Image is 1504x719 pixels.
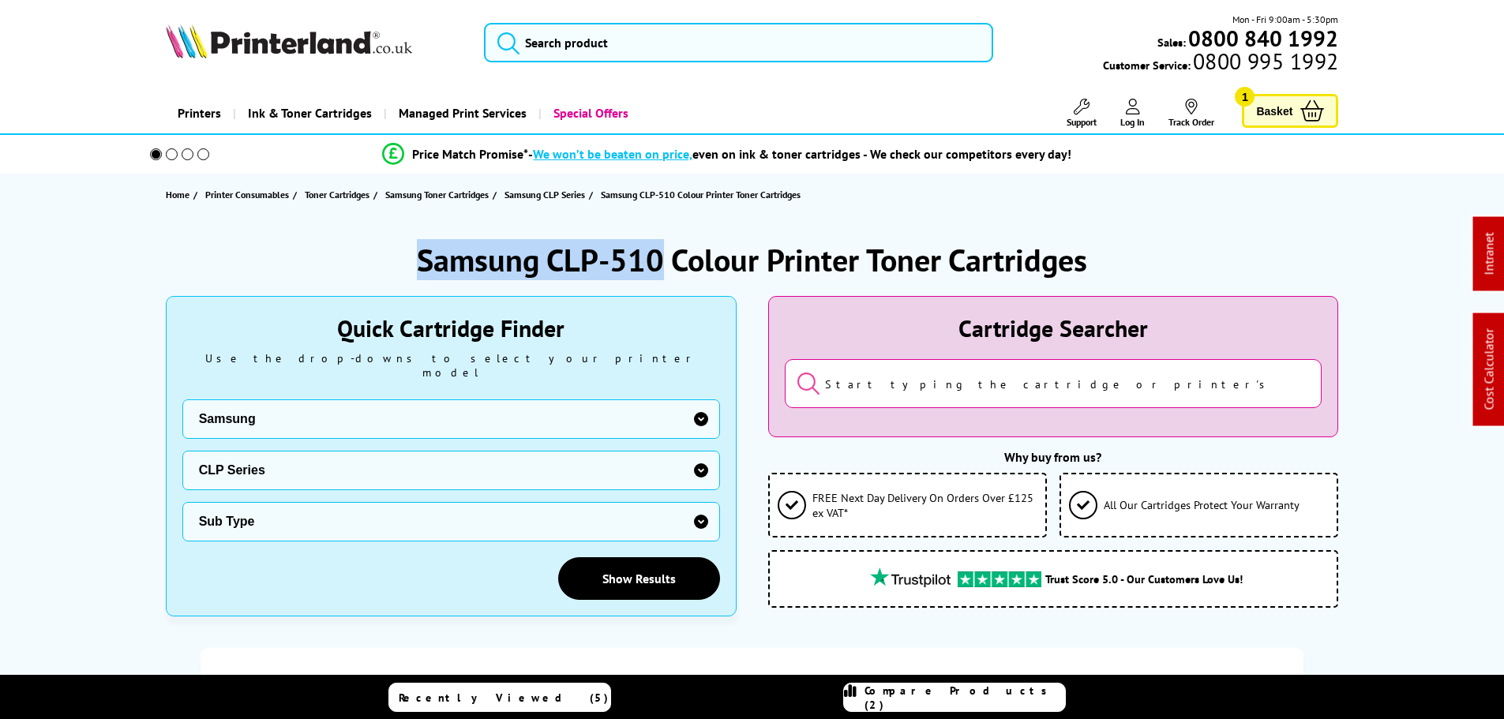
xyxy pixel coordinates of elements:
[129,140,1326,168] li: modal_Promise
[504,186,585,203] span: Samsung CLP Series
[785,313,1322,343] div: Cartridge Searcher
[385,186,489,203] span: Samsung Toner Cartridges
[533,146,692,162] span: We won’t be beaten on price,
[1188,24,1338,53] b: 0800 840 1992
[1168,99,1214,128] a: Track Order
[1481,329,1497,410] a: Cost Calculator
[812,490,1037,520] span: FREE Next Day Delivery On Orders Over £125 ex VAT*
[785,359,1322,408] input: Start typing the cartridge or printer's name...
[412,146,528,162] span: Price Match Promise*
[1481,233,1497,275] a: Intranet
[1232,12,1338,27] span: Mon - Fri 9:00am - 5:30pm
[538,93,640,133] a: Special Offers
[865,683,1065,712] span: Compare Products (2)
[863,567,958,587] img: trustpilot rating
[182,313,720,343] div: Quick Cartridge Finder
[1120,99,1145,128] a: Log In
[843,683,1066,712] a: Compare Products (2)
[1256,100,1292,122] span: Basket
[385,186,493,203] a: Samsung Toner Cartridges
[248,93,372,133] span: Ink & Toner Cartridges
[484,23,993,62] input: Search product
[166,93,233,133] a: Printers
[205,186,289,203] span: Printer Consumables
[166,186,193,203] a: Home
[233,93,384,133] a: Ink & Toner Cartridges
[205,186,293,203] a: Printer Consumables
[399,691,609,705] span: Recently Viewed (5)
[1103,54,1338,73] span: Customer Service:
[1242,94,1338,128] a: Basket 1
[601,189,801,200] span: Samsung CLP-510 Colour Printer Toner Cartridges
[1186,31,1338,46] a: 0800 840 1992
[305,186,373,203] a: Toner Cartridges
[182,351,720,380] div: Use the drop-downs to select your printer model
[1045,571,1243,586] span: Trust Score 5.0 - Our Customers Love Us!
[166,24,465,62] a: Printerland Logo
[1120,116,1145,128] span: Log In
[558,557,720,600] a: Show Results
[1157,35,1186,50] span: Sales:
[1235,87,1255,107] span: 1
[417,239,1087,280] h1: Samsung CLP-510 Colour Printer Toner Cartridges
[388,683,611,712] a: Recently Viewed (5)
[1104,497,1300,512] span: All Our Cartridges Protect Your Warranty
[305,186,369,203] span: Toner Cartridges
[504,186,589,203] a: Samsung CLP Series
[1191,54,1338,69] span: 0800 995 1992
[1067,116,1097,128] span: Support
[166,24,412,58] img: Printerland Logo
[768,449,1339,465] div: Why buy from us?
[958,571,1041,587] img: trustpilot rating
[1067,99,1097,128] a: Support
[528,146,1071,162] div: - even on ink & toner cartridges - We check our competitors every day!
[384,93,538,133] a: Managed Print Services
